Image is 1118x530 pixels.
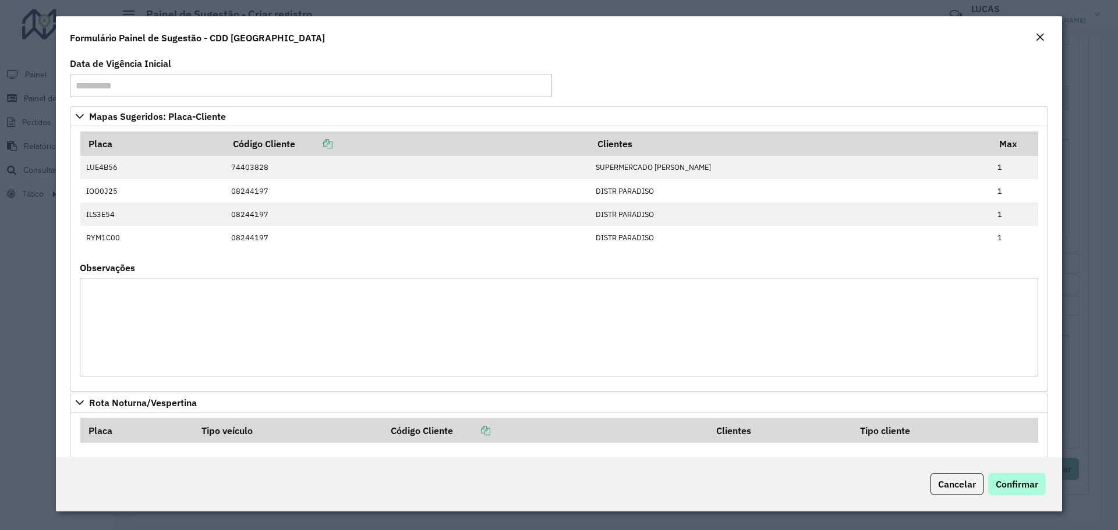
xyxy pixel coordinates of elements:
th: Max [992,131,1038,156]
th: Código Cliente [225,131,590,156]
a: Mapas Sugeridos: Placa-Cliente [70,106,1048,126]
td: SUPERMERCADO [PERSON_NAME] [589,156,991,179]
td: 1 [992,226,1038,249]
td: 1 [992,179,1038,202]
span: Confirmar [996,478,1038,490]
td: IOO0J25 [80,179,225,202]
th: Tipo cliente [852,418,1038,442]
a: Copiar [453,425,490,436]
em: Fechar [1035,33,1045,42]
span: Mapas Sugeridos: Placa-Cliente [89,112,226,121]
button: Cancelar [931,473,983,495]
td: ILS3E54 [80,202,225,226]
td: LUE4B56 [80,156,225,179]
th: Clientes [589,131,991,156]
div: Mapas Sugeridos: Placa-Cliente [70,126,1048,392]
span: Cancelar [938,478,976,490]
h4: Formulário Painel de Sugestão - CDD [GEOGRAPHIC_DATA] [70,31,325,45]
a: Rota Noturna/Vespertina [70,393,1048,412]
button: Close [1032,30,1048,45]
th: Tipo veículo [193,418,383,442]
label: Observações [80,261,135,275]
td: DISTR PARADISO [589,202,991,226]
td: 08244197 [225,226,590,249]
td: 08244197 [225,179,590,202]
td: 1 [992,202,1038,226]
td: DISTR PARADISO [589,226,991,249]
label: Observações [80,454,135,468]
td: RYM1C00 [80,226,225,249]
a: Copiar [295,138,332,150]
td: 1 [992,156,1038,179]
th: Código Cliente [383,418,708,442]
td: 74403828 [225,156,590,179]
th: Clientes [709,418,852,442]
th: Placa [80,131,225,156]
td: 08244197 [225,202,590,226]
td: DISTR PARADISO [589,179,991,202]
span: Rota Noturna/Vespertina [89,398,197,407]
th: Placa [80,418,193,442]
label: Data de Vigência Inicial [70,56,171,70]
button: Confirmar [988,473,1046,495]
